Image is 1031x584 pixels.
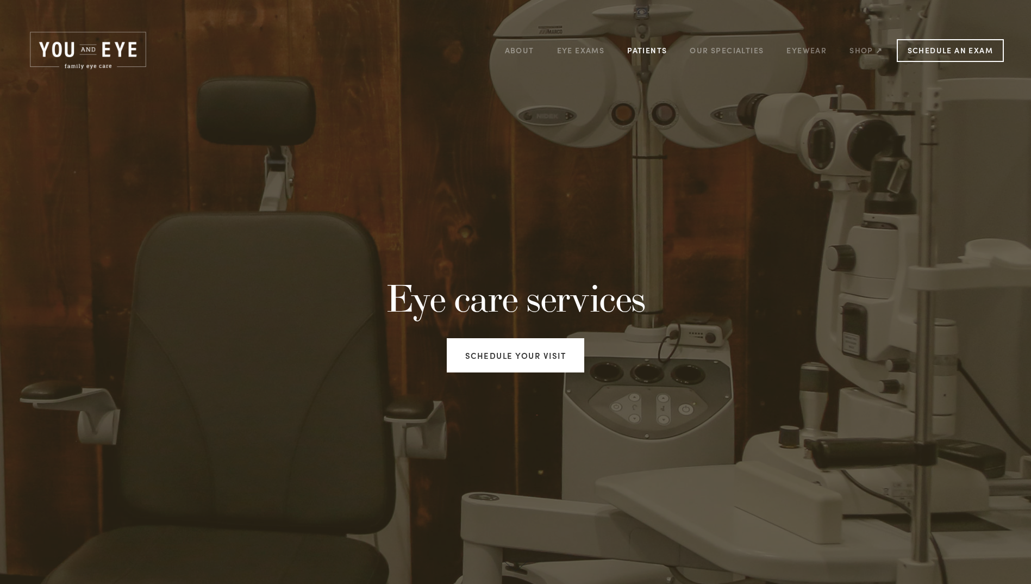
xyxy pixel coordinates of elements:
a: Schedule an Exam [897,39,1004,62]
a: About [505,42,534,59]
h1: Eye care services [218,276,813,320]
a: Eye Exams [557,42,605,59]
a: Schedule your visit [447,338,585,372]
img: Rochester, MN | You and Eye | Family Eye Care [27,30,149,71]
a: Shop ↗ [849,42,883,59]
a: Our Specialties [690,45,764,55]
a: Patients [627,42,667,59]
a: Eyewear [786,42,827,59]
